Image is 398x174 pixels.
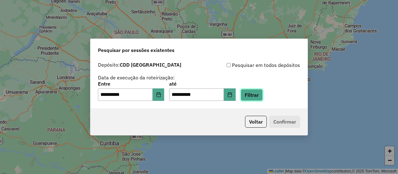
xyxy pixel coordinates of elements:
[245,116,267,128] button: Voltar
[98,61,181,68] label: Depósito:
[153,88,164,101] button: Choose Date
[98,80,164,87] label: Entre
[224,88,236,101] button: Choose Date
[120,62,181,68] strong: CDD [GEOGRAPHIC_DATA]
[169,80,235,87] label: até
[98,46,174,54] span: Pesquisar por sessões existentes
[199,61,300,69] div: Pesquisar em todos depósitos
[241,89,263,101] button: Filtrar
[98,74,175,81] label: Data de execução da roteirização:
